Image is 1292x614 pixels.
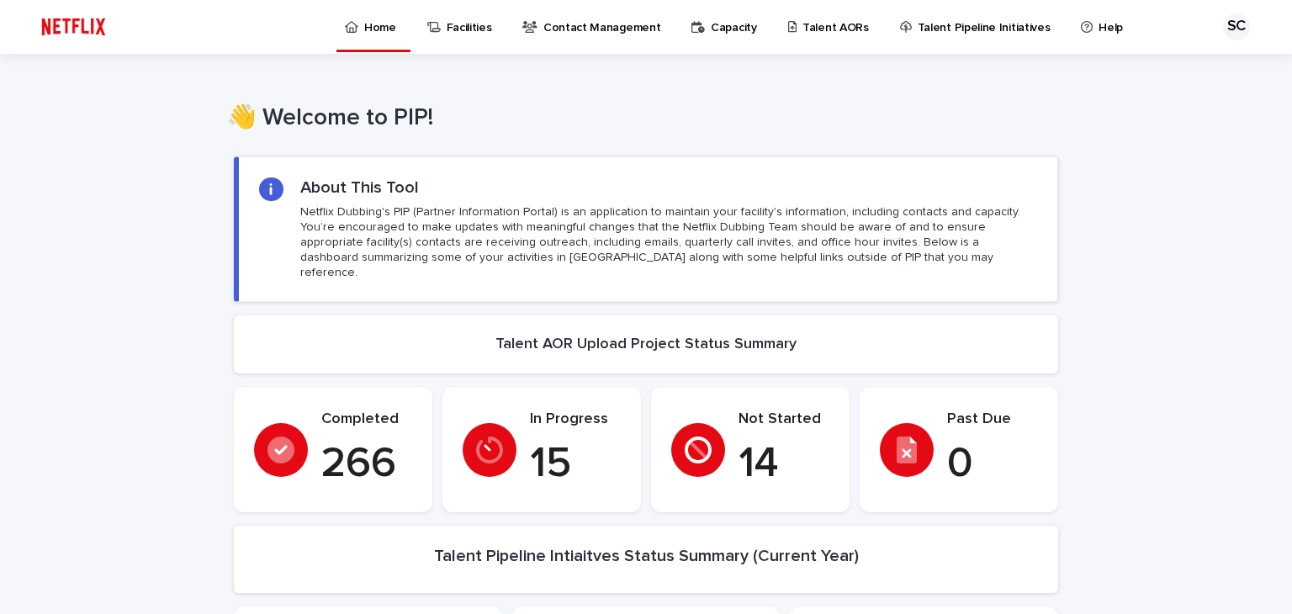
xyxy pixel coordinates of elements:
div: SC [1223,13,1250,40]
p: 266 [321,439,412,490]
p: Not Started [739,410,829,429]
p: 14 [739,439,829,490]
p: 0 [947,439,1038,490]
h2: Talent Pipeline Intiaitves Status Summary (Current Year) [434,546,859,566]
h2: Talent AOR Upload Project Status Summary [495,336,797,354]
h2: About This Tool [300,177,419,198]
p: Past Due [947,410,1038,429]
p: Netflix Dubbing's PIP (Partner Information Portal) is an application to maintain your facility's ... [300,204,1037,281]
p: Completed [321,410,412,429]
p: In Progress [530,410,621,429]
h1: 👋 Welcome to PIP! [227,104,1051,133]
p: 15 [530,439,621,490]
img: ifQbXi3ZQGMSEF7WDB7W [34,10,114,44]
